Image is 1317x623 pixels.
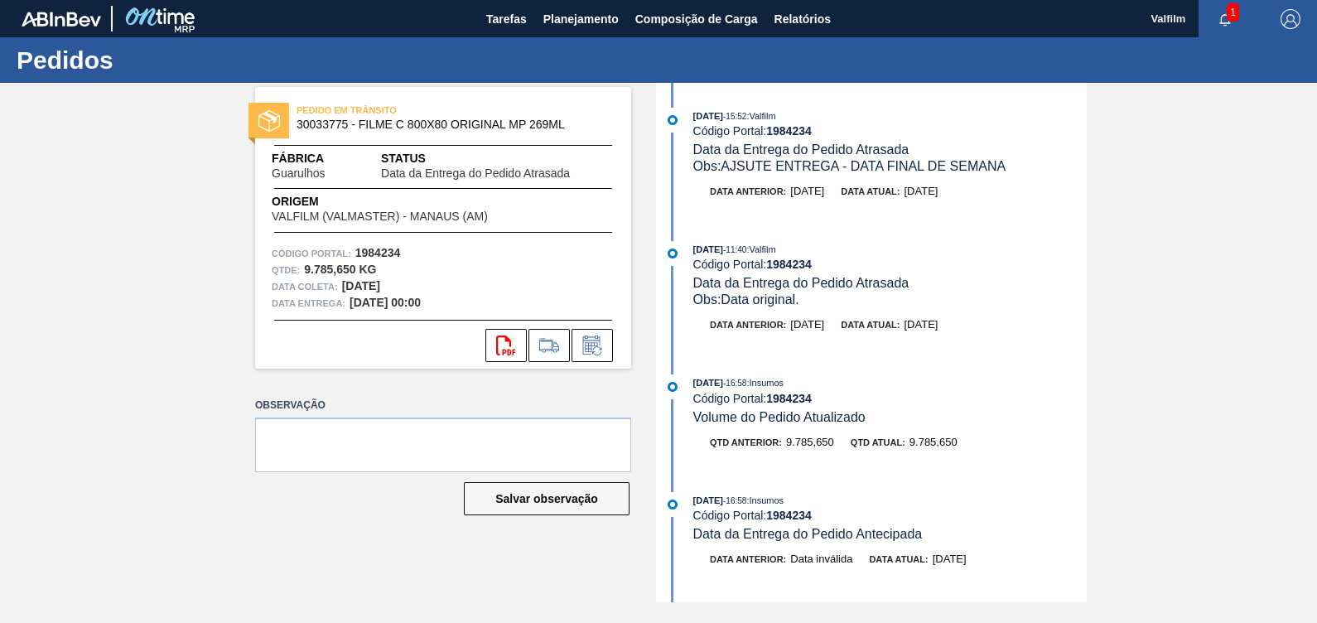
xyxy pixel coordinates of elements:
[693,392,1087,405] div: Código Portal:
[1281,9,1300,29] img: Logout
[710,186,786,196] span: Data anterior:
[355,246,401,259] strong: 1984234
[258,110,280,132] img: status
[693,142,909,157] span: Data da Entrega do Pedido Atrasada
[693,495,723,505] span: [DATE]
[693,276,909,290] span: Data da Entrega do Pedido Atrasada
[485,329,527,362] div: Abrir arquivo PDF
[774,9,831,29] span: Relatórios
[272,167,326,180] span: Guarulhos
[786,436,834,448] span: 9.785,650
[790,318,824,331] span: [DATE]
[723,496,746,505] span: - 16:58
[272,278,338,295] span: Data coleta:
[710,320,786,330] span: Data anterior:
[693,509,1087,522] div: Código Portal:
[746,495,784,505] span: : Insumos
[723,245,746,254] span: - 11:40
[22,12,101,27] img: TNhmsLtSVTkK8tSr43FrP2fwEKptu5GPRR3wAAAABJRU5ErkJggg==
[297,102,528,118] span: PEDIDO EM TRÂNSITO
[572,329,613,362] div: Informar alteração no pedido
[255,394,631,418] label: Observação
[543,9,619,29] span: Planejamento
[693,292,799,307] span: Obs: Data original.
[746,244,775,254] span: : Valfilm
[766,258,812,271] strong: 1984234
[904,185,938,197] span: [DATE]
[486,9,527,29] span: Tarefas
[272,193,535,210] span: Origem
[272,295,345,311] span: Data entrega:
[272,262,300,278] span: Qtde :
[766,392,812,405] strong: 1984234
[693,378,723,388] span: [DATE]
[693,244,723,254] span: [DATE]
[17,51,311,70] h1: Pedidos
[668,500,678,510] img: atual
[710,554,786,564] span: Data anterior:
[272,150,378,167] span: Fábrica
[766,509,812,522] strong: 1984234
[272,210,488,223] span: VALFILM (VALMASTER) - MANAUS (AM)
[909,436,958,448] span: 9.785,650
[1227,3,1239,22] span: 1
[1199,7,1252,31] button: Notificações
[841,320,900,330] span: Data atual:
[851,437,905,447] span: Qtd atual:
[464,482,630,515] button: Salvar observação
[790,553,852,565] span: Data inválida
[272,245,351,262] span: Código Portal:
[528,329,570,362] div: Ir para Composição de Carga
[342,279,380,292] strong: [DATE]
[693,124,1087,138] div: Código Portal:
[841,186,900,196] span: Data atual:
[297,118,597,131] span: 30033775 - FILME C 800X80 ORIGINAL MP 269ML
[746,111,775,121] span: : Valfilm
[693,410,866,424] span: Volume do Pedido Atualizado
[304,263,376,276] strong: 9.785,650 KG
[790,185,824,197] span: [DATE]
[693,258,1087,271] div: Código Portal:
[933,553,967,565] span: [DATE]
[710,437,782,447] span: Qtd anterior:
[668,249,678,258] img: atual
[869,554,928,564] span: Data atual:
[381,167,570,180] span: Data da Entrega do Pedido Atrasada
[723,379,746,388] span: - 16:58
[350,296,421,309] strong: [DATE] 00:00
[635,9,758,29] span: Composição de Carga
[668,382,678,392] img: atual
[693,527,923,541] span: Data da Entrega do Pedido Antecipada
[766,124,812,138] strong: 1984234
[668,115,678,125] img: atual
[381,150,615,167] span: Status
[746,378,784,388] span: : Insumos
[723,112,746,121] span: - 15:52
[693,159,1006,173] span: Obs: AJSUTE ENTREGA - DATA FINAL DE SEMANA
[904,318,938,331] span: [DATE]
[693,111,723,121] span: [DATE]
